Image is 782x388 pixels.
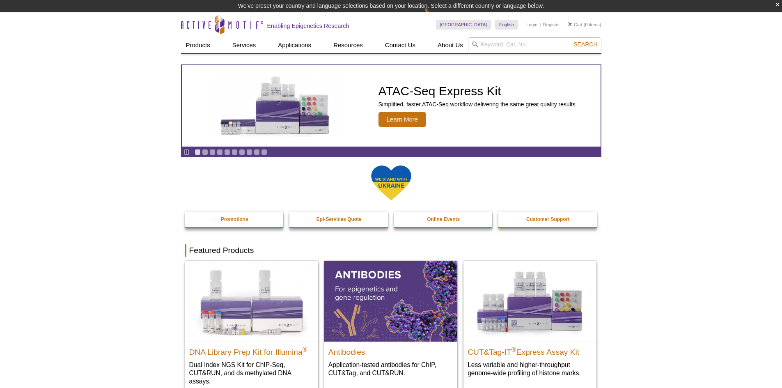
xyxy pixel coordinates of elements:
[378,112,427,127] span: Learn More
[568,22,572,26] img: Your Cart
[328,37,368,53] a: Resources
[182,65,601,147] a: ATAC-Seq Express Kit ATAC-Seq Express Kit Simplified, faster ATAC-Seq workflow delivering the sam...
[224,149,230,155] a: Go to slide 5
[195,149,201,155] a: Go to slide 1
[371,165,412,201] img: We Stand With Ukraine
[185,244,597,257] h2: Featured Products
[217,149,223,155] a: Go to slide 4
[239,149,245,155] a: Go to slide 7
[273,37,316,53] a: Applications
[289,211,389,227] a: Epi-Services Quote
[543,22,560,28] a: Register
[267,22,349,30] h2: Enabling Epigenetics Research
[324,261,457,341] img: All Antibodies
[261,149,267,155] a: Go to slide 10
[185,211,284,227] a: Promotions
[378,85,576,97] h2: ATAC-Seq Express Kit
[254,149,260,155] a: Go to slide 9
[526,216,569,222] strong: Customer Support
[463,261,596,341] img: CUT&Tag-IT® Express Assay Kit
[427,216,460,222] strong: Online Events
[394,211,493,227] a: Online Events
[182,65,601,147] article: ATAC-Seq Express Kit
[246,149,252,155] a: Go to slide 8
[328,344,453,356] h2: Antibodies
[495,20,518,30] a: English
[571,41,600,48] button: Search
[303,346,307,353] sup: ®
[468,344,592,356] h2: CUT&Tag-IT Express Assay Kit
[511,346,516,353] sup: ®
[436,20,491,30] a: [GEOGRAPHIC_DATA]
[380,37,420,53] a: Contact Us
[568,22,582,28] a: Cart
[378,101,576,108] p: Simplified, faster ATAC-Seq workflow delivering the same great quality results
[221,216,248,222] strong: Promotions
[181,37,215,53] a: Products
[185,261,318,341] img: DNA Library Prep Kit for Illumina
[232,149,238,155] a: Go to slide 6
[202,149,208,155] a: Go to slide 2
[463,261,596,385] a: CUT&Tag-IT® Express Assay Kit CUT&Tag-IT®Express Assay Kit Less variable and higher-throughput ge...
[498,211,598,227] a: Customer Support
[424,6,446,25] img: Change Here
[328,360,453,377] p: Application-tested antibodies for ChIP, CUT&Tag, and CUT&RUN.
[568,20,601,30] li: (0 items)
[468,360,592,377] p: Less variable and higher-throughput genome-wide profiling of histone marks​.
[209,149,216,155] a: Go to slide 3
[526,22,537,28] a: Login
[189,344,314,356] h2: DNA Library Prep Kit for Illumina
[468,37,601,51] input: Keyword, Cat. No.
[540,20,541,30] li: |
[433,37,468,53] a: About Us
[316,216,362,222] strong: Epi-Services Quote
[189,360,314,386] p: Dual Index NGS Kit for ChIP-Seq, CUT&RUN, and ds methylated DNA assays.
[573,41,597,48] span: Search
[208,75,344,137] img: ATAC-Seq Express Kit
[183,149,190,155] a: Toggle autoplay
[227,37,261,53] a: Services
[324,261,457,385] a: All Antibodies Antibodies Application-tested antibodies for ChIP, CUT&Tag, and CUT&RUN.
